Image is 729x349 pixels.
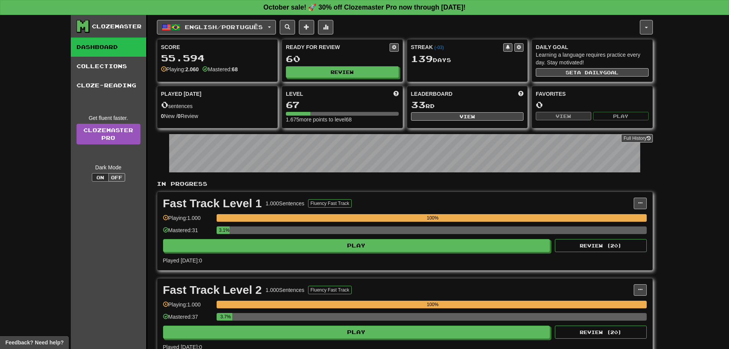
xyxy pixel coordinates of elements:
[163,284,262,296] div: Fast Track Level 2
[266,200,304,207] div: 1.000 Sentences
[163,239,550,252] button: Play
[411,53,433,64] span: 139
[161,43,274,51] div: Score
[161,112,274,120] div: New / Review
[263,3,465,11] strong: October sale! 🚀 30% off Clozemaster Pro now through [DATE]!
[536,90,649,98] div: Favorites
[621,134,652,143] button: Full History
[280,20,295,34] button: Search sentences
[308,286,351,294] button: Fluency Fast Track
[163,257,202,264] span: Played [DATE]: 0
[593,112,649,120] button: Play
[411,99,426,110] span: 33
[157,20,276,34] button: English/Português
[77,114,140,122] div: Get fluent faster.
[161,99,168,110] span: 0
[71,57,146,76] a: Collections
[185,66,199,72] strong: 2.060
[286,66,399,78] button: Review
[536,68,649,77] button: Seta dailygoal
[411,100,524,110] div: rd
[286,54,399,64] div: 60
[163,198,262,209] div: Fast Track Level 1
[163,326,550,339] button: Play
[163,301,213,313] div: Playing: 1.000
[555,326,647,339] button: Review (20)
[71,76,146,95] a: Cloze-Reading
[411,54,524,64] div: Day s
[202,66,238,73] div: Mastered:
[71,38,146,57] a: Dashboard
[411,112,524,121] button: View
[299,20,314,34] button: Add sentence to collection
[92,173,109,182] button: On
[219,313,232,321] div: 3.7%
[411,90,453,98] span: Leaderboard
[232,66,238,72] strong: 68
[108,173,125,182] button: Off
[77,124,140,144] a: ClozemasterPro
[518,90,524,98] span: This week in points, UTC
[536,43,649,51] div: Daily Goal
[219,214,647,222] div: 100%
[161,66,199,73] div: Playing:
[161,113,164,119] strong: 0
[434,45,444,50] a: (-03)
[286,90,303,98] span: Level
[77,164,140,171] div: Dark Mode
[178,113,181,119] strong: 0
[219,226,230,234] div: 3.1%
[536,112,591,120] button: View
[163,313,213,326] div: Mastered: 37
[92,23,142,30] div: Clozemaster
[577,70,603,75] span: a daily
[411,43,504,51] div: Streak
[308,199,351,208] button: Fluency Fast Track
[163,226,213,239] div: Mastered: 31
[157,180,653,188] p: In Progress
[286,116,399,123] div: 1.675 more points to level 68
[185,24,263,30] span: English / Português
[536,51,649,66] div: Learning a language requires practice every day. Stay motivated!
[5,339,64,346] span: Open feedback widget
[163,214,213,227] div: Playing: 1.000
[393,90,399,98] span: Score more points to level up
[161,53,274,63] div: 55.594
[555,239,647,252] button: Review (20)
[536,100,649,110] div: 0
[219,301,647,308] div: 100%
[161,100,274,110] div: sentences
[286,43,390,51] div: Ready for Review
[318,20,333,34] button: More stats
[286,100,399,110] div: 67
[266,286,304,294] div: 1.000 Sentences
[161,90,202,98] span: Played [DATE]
